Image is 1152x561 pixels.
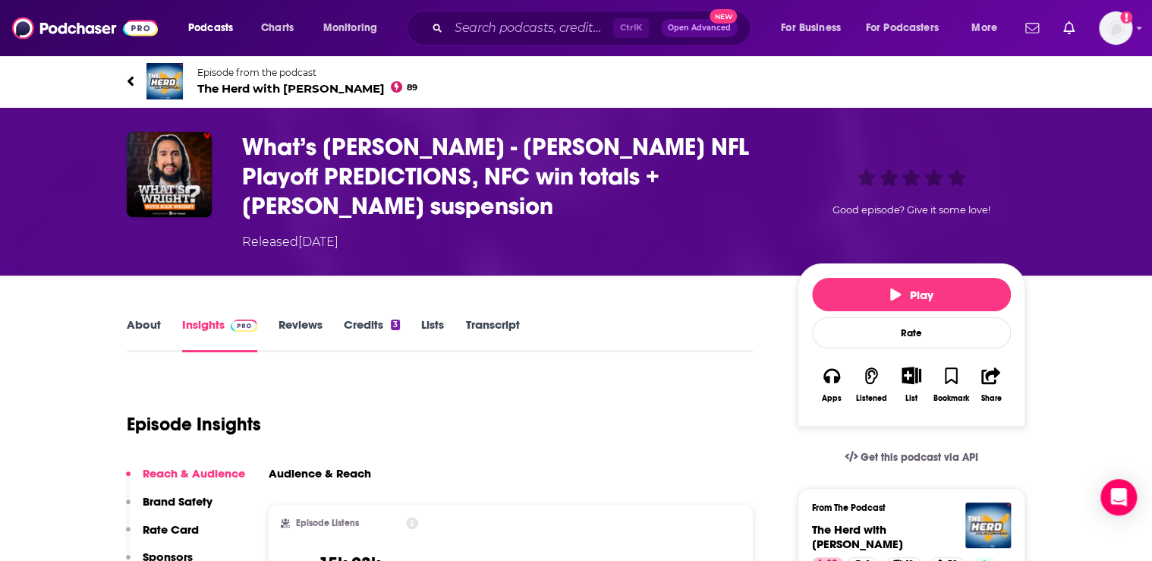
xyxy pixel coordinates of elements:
[143,466,245,481] p: Reach & Audience
[178,16,253,40] button: open menu
[890,288,933,302] span: Play
[980,394,1001,403] div: Share
[127,63,1025,99] a: The Herd with Colin CowherdEpisode from the podcastThe Herd with [PERSON_NAME]89
[146,63,183,99] img: The Herd with Colin Cowherd
[856,16,961,40] button: open menu
[279,317,323,352] a: Reviews
[242,233,338,251] div: Released [DATE]
[127,317,161,352] a: About
[851,357,891,412] button: Listened
[668,24,731,32] span: Open Advanced
[1099,11,1132,45] span: Logged in as Maria.Tullin
[465,317,519,352] a: Transcript
[344,317,400,352] a: Credits3
[197,81,417,96] span: The Herd with [PERSON_NAME]
[971,17,997,39] span: More
[242,132,773,221] h3: What’s Wright - Nick Wright’s NFL Playoff PREDICTIONS, NFC win totals + Rashee Rice suspension
[313,16,397,40] button: open menu
[1057,15,1081,41] a: Show notifications dropdown
[905,393,918,403] div: List
[812,278,1011,311] button: Play
[1100,479,1137,515] div: Open Intercom Messenger
[781,17,841,39] span: For Business
[965,503,1011,548] img: The Herd with Colin Cowherd
[323,17,377,39] span: Monitoring
[127,132,212,217] img: What’s Wright - Nick Wright’s NFL Playoff PREDICTIONS, NFC win totals + Rashee Rice suspension
[812,522,903,551] a: The Herd with Colin Cowherd
[961,16,1016,40] button: open menu
[143,522,199,537] p: Rate Card
[833,439,990,476] a: Get this podcast via API
[296,518,359,528] h2: Episode Listens
[407,84,417,91] span: 89
[812,503,999,513] h3: From The Podcast
[812,522,903,551] span: The Herd with [PERSON_NAME]
[12,14,158,43] img: Podchaser - Follow, Share and Rate Podcasts
[933,394,969,403] div: Bookmark
[1019,15,1045,41] a: Show notifications dropdown
[861,451,978,464] span: Get this podcast via API
[126,494,212,522] button: Brand Safety
[856,394,887,403] div: Listened
[251,16,303,40] a: Charts
[197,67,417,78] span: Episode from the podcast
[231,320,257,332] img: Podchaser Pro
[833,204,990,216] span: Good episode? Give it some love!
[892,357,931,412] div: Show More ButtonList
[866,17,939,39] span: For Podcasters
[269,466,371,481] h3: Audience & Reach
[421,11,765,46] div: Search podcasts, credits, & more...
[812,317,1011,348] div: Rate
[822,394,842,403] div: Apps
[188,17,233,39] span: Podcasts
[661,19,738,37] button: Open AdvancedNew
[126,466,245,494] button: Reach & Audience
[182,317,257,352] a: InsightsPodchaser Pro
[613,18,649,38] span: Ctrl K
[931,357,971,412] button: Bookmark
[1099,11,1132,45] img: User Profile
[971,357,1011,412] button: Share
[421,317,444,352] a: Lists
[812,357,851,412] button: Apps
[261,17,294,39] span: Charts
[143,494,212,509] p: Brand Safety
[391,320,400,330] div: 3
[770,16,860,40] button: open menu
[127,413,261,436] h1: Episode Insights
[1099,11,1132,45] button: Show profile menu
[710,9,737,24] span: New
[126,522,199,550] button: Rate Card
[1120,11,1132,24] svg: Add a profile image
[895,367,927,383] button: Show More Button
[449,16,613,40] input: Search podcasts, credits, & more...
